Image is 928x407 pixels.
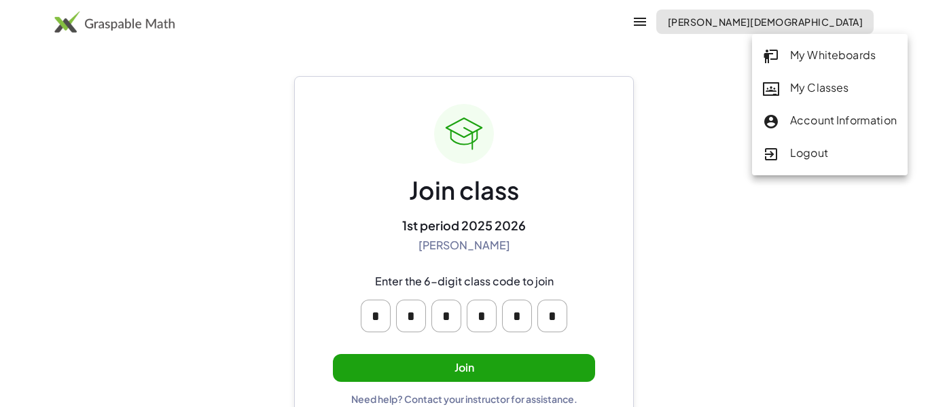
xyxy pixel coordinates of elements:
[409,175,519,207] div: Join class
[361,300,391,332] input: Please enter OTP character 1
[333,354,595,382] button: Join
[763,112,897,130] div: Account Information
[467,300,497,332] input: Please enter OTP character 4
[752,39,908,72] a: My Whiteboards
[396,300,426,332] input: Please enter OTP character 2
[418,238,510,253] div: [PERSON_NAME]
[763,145,897,162] div: Logout
[656,10,874,34] button: [PERSON_NAME][DEMOGRAPHIC_DATA]
[667,16,863,28] span: [PERSON_NAME][DEMOGRAPHIC_DATA]
[537,300,567,332] input: Please enter OTP character 6
[351,393,577,405] div: Need help? Contact your instructor for assistance.
[402,217,526,233] div: 1st period 2025 2026
[752,72,908,105] a: My Classes
[375,275,554,289] div: Enter the 6-digit class code to join
[502,300,532,332] input: Please enter OTP character 5
[763,79,897,97] div: My Classes
[431,300,461,332] input: Please enter OTP character 3
[763,47,897,65] div: My Whiteboards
